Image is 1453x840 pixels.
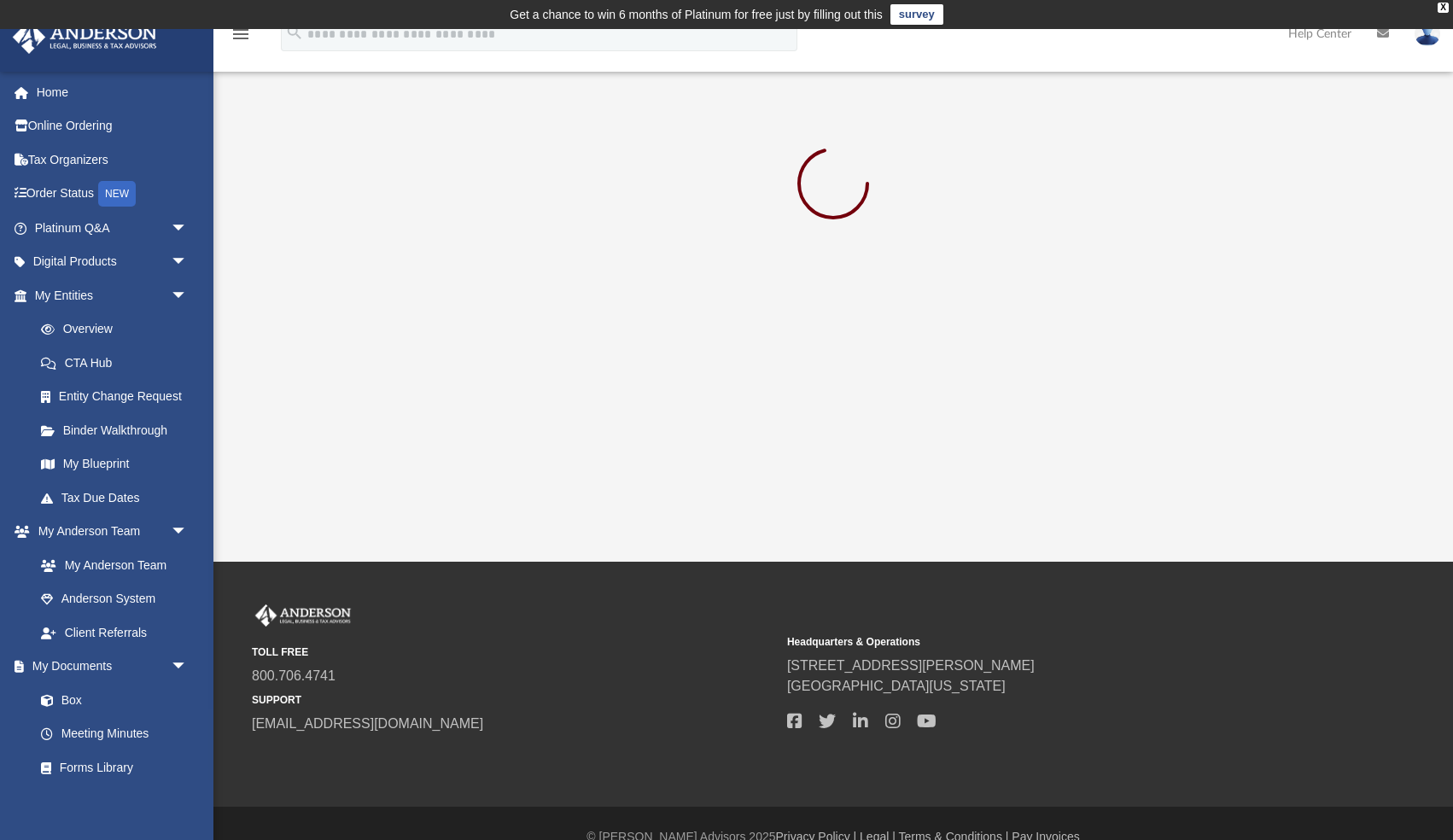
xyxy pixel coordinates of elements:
[24,380,213,414] a: Entity Change Request
[1415,21,1440,46] img: User Pic
[252,692,775,708] small: SUPPORT
[1438,3,1449,13] div: close
[24,750,196,785] a: Forms Library
[12,143,213,177] a: Tax Organizers
[12,278,213,312] a: My Entitiesarrow_drop_down
[171,515,205,550] span: arrow_drop_down
[98,181,136,207] div: NEW
[510,4,883,25] div: Get a chance to win 6 months of Platinum for free just by filling out this
[24,312,213,347] a: Overview
[12,211,213,245] a: Platinum Q&Aarrow_drop_down
[24,683,196,717] a: Box
[24,413,213,447] a: Binder Walkthrough
[12,650,205,684] a: My Documentsarrow_drop_down
[252,604,354,627] img: Anderson Advisors Platinum Portal
[252,668,336,683] a: 800.706.4741
[787,658,1035,673] a: [STREET_ADDRESS][PERSON_NAME]
[12,177,213,212] a: Order StatusNEW
[24,447,205,481] a: My Blueprint
[787,679,1006,693] a: [GEOGRAPHIC_DATA][US_STATE]
[24,346,213,380] a: CTA Hub
[252,716,483,731] a: [EMAIL_ADDRESS][DOMAIN_NAME]
[171,245,205,280] span: arrow_drop_down
[24,615,205,650] a: Client Referrals
[12,75,213,109] a: Home
[12,109,213,143] a: Online Ordering
[171,278,205,313] span: arrow_drop_down
[12,515,205,549] a: My Anderson Teamarrow_drop_down
[24,481,213,515] a: Tax Due Dates
[24,582,205,616] a: Anderson System
[890,4,943,25] a: survey
[787,634,1310,650] small: Headquarters & Operations
[24,717,205,751] a: Meeting Minutes
[171,211,205,246] span: arrow_drop_down
[24,548,196,582] a: My Anderson Team
[285,23,304,42] i: search
[12,245,213,279] a: Digital Productsarrow_drop_down
[230,32,251,44] a: menu
[230,24,251,44] i: menu
[252,645,775,660] small: TOLL FREE
[8,20,162,54] img: Anderson Advisors Platinum Portal
[171,650,205,685] span: arrow_drop_down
